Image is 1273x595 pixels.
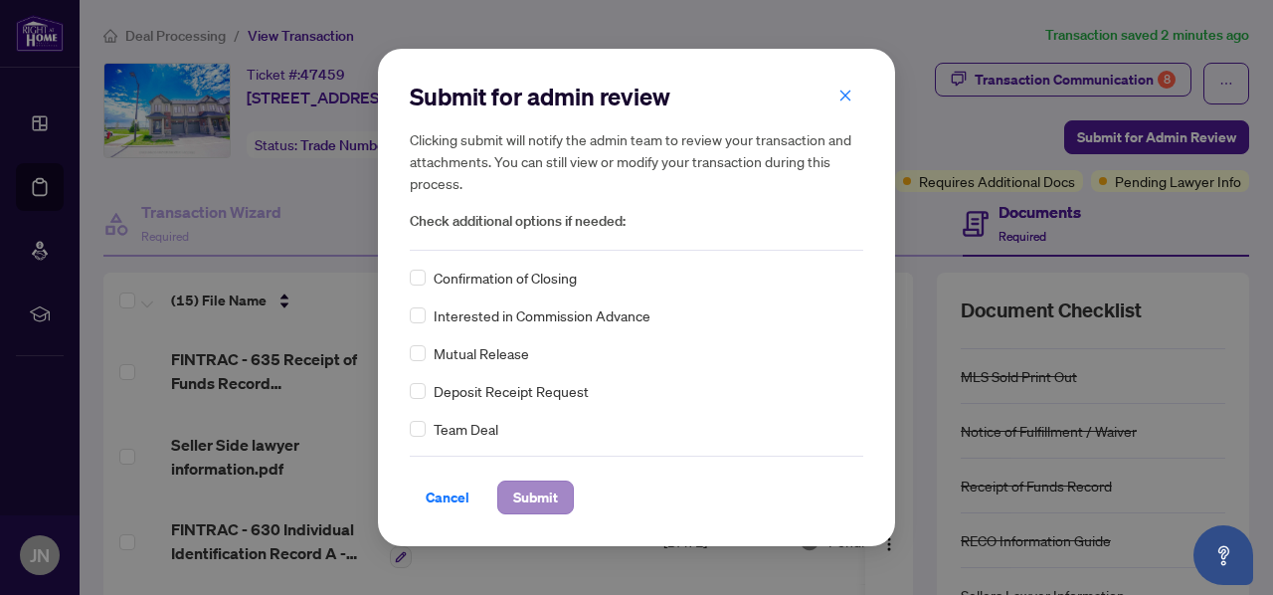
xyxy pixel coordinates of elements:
[410,481,485,514] button: Cancel
[434,267,577,289] span: Confirmation of Closing
[1193,525,1253,585] button: Open asap
[434,304,650,326] span: Interested in Commission Advance
[410,128,863,194] h5: Clicking submit will notify the admin team to review your transaction and attachments. You can st...
[434,342,529,364] span: Mutual Release
[513,482,558,513] span: Submit
[434,380,589,402] span: Deposit Receipt Request
[434,418,498,440] span: Team Deal
[410,210,863,233] span: Check additional options if needed:
[410,81,863,112] h2: Submit for admin review
[497,481,574,514] button: Submit
[426,482,469,513] span: Cancel
[838,89,852,102] span: close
